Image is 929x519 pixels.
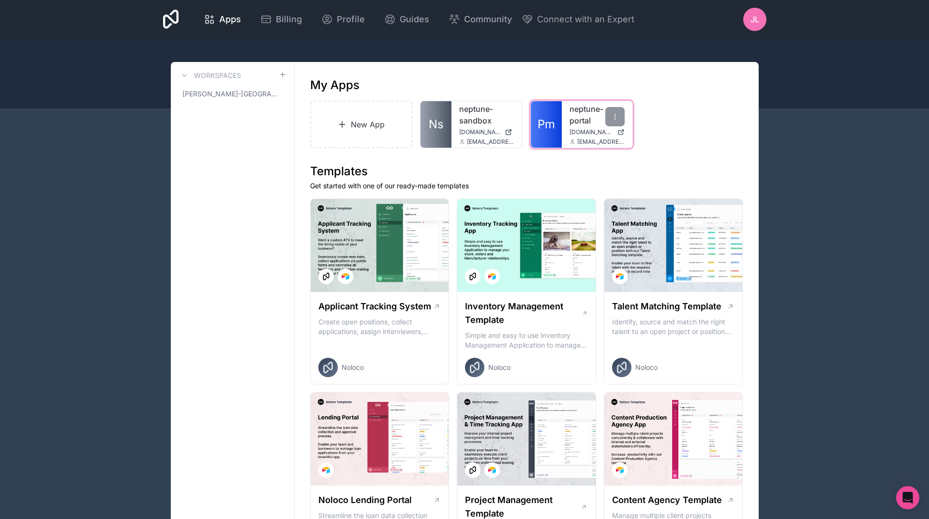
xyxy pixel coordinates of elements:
span: [DOMAIN_NAME] [569,128,614,136]
span: [EMAIL_ADDRESS][DOMAIN_NAME] [467,138,514,146]
h1: Applicant Tracking System [318,300,431,313]
a: New App [310,101,413,148]
img: Airtable Logo [488,273,496,280]
span: [PERSON_NAME]-[GEOGRAPHIC_DATA]-workspace [182,89,279,99]
div: Open Intercom Messenger [896,486,919,509]
a: Billing [253,9,310,30]
a: Community [441,9,520,30]
p: Create open positions, collect applications, assign interviewers, centralise candidate feedback a... [318,317,441,336]
a: neptune-sandbox [459,103,514,126]
a: [DOMAIN_NAME] [569,128,625,136]
h1: Inventory Management Template [465,300,581,327]
h1: Content Agency Template [612,493,722,507]
img: Airtable Logo [616,466,624,474]
a: Ns [420,101,451,148]
span: Apps [219,13,241,26]
span: Community [464,13,512,26]
span: JL [750,14,759,25]
h1: My Apps [310,77,360,93]
h1: Templates [310,164,743,179]
a: Apps [196,9,249,30]
img: Airtable Logo [616,273,624,280]
a: [PERSON_NAME]-[GEOGRAPHIC_DATA]-workspace [179,85,286,103]
a: Profile [314,9,373,30]
h3: Workspaces [194,71,241,80]
span: [DOMAIN_NAME] [459,128,501,136]
h1: Noloco Lending Portal [318,493,412,507]
span: Noloco [488,363,510,372]
a: neptune-portal [569,103,625,126]
a: [DOMAIN_NAME] [459,128,514,136]
a: Guides [376,9,437,30]
a: Pm [531,101,562,148]
span: Billing [276,13,302,26]
p: Simple and easy to use Inventory Management Application to manage your stock, orders and Manufact... [465,331,588,350]
span: Connect with an Expert [537,13,634,26]
img: Airtable Logo [488,466,496,474]
p: Get started with one of our ready-made templates [310,181,743,191]
span: Pm [538,117,555,132]
p: Identify, source and match the right talent to an open project or position with our Talent Matchi... [612,317,735,336]
img: Airtable Logo [342,273,349,280]
span: Ns [429,117,444,132]
h1: Talent Matching Template [612,300,721,313]
span: Guides [400,13,429,26]
button: Connect with an Expert [522,13,634,26]
span: Noloco [342,363,364,372]
span: Profile [337,13,365,26]
img: Airtable Logo [322,466,330,474]
a: Workspaces [179,70,241,81]
span: [EMAIL_ADDRESS][PERSON_NAME][DOMAIN_NAME] [577,138,625,146]
span: Noloco [635,363,658,372]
